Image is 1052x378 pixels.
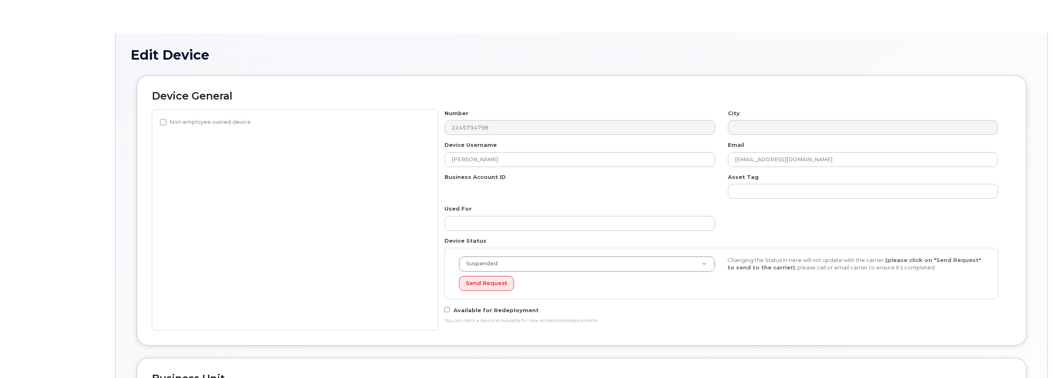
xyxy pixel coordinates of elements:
[728,141,744,149] label: Email
[444,173,506,181] label: Business Account ID
[444,205,472,213] label: Used For
[721,256,990,271] div: Changing the Status in here will not update with the carrier, , please call or email carrier to e...
[728,173,759,181] label: Asset Tag
[444,237,486,245] label: Device Status
[160,117,251,127] label: Non-employee owned device
[728,109,740,117] label: City
[459,276,514,291] button: Send Request
[131,48,1033,62] h1: Edit Device
[461,260,498,267] span: Suspended
[160,119,166,125] input: Non-employee owned device
[444,307,450,312] input: Available for Redeployment
[444,318,998,324] div: You can mark a device as available for new activations/redeployments
[459,257,715,271] a: Suspended
[454,307,539,313] span: Available for Redeployment
[444,109,468,117] label: Number
[152,90,1011,102] h2: Device General
[444,141,497,149] label: Device Username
